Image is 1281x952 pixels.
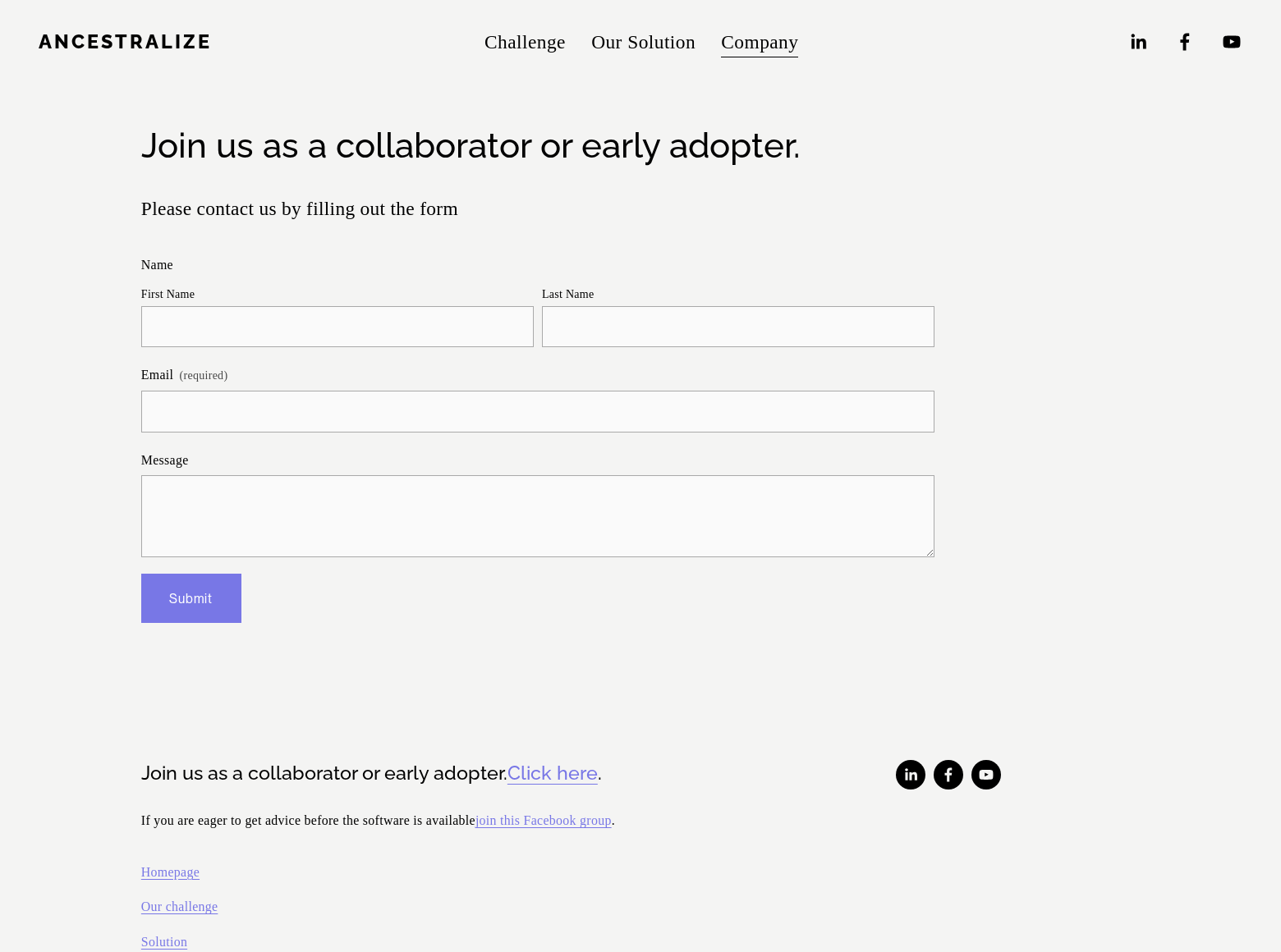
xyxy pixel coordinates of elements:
[141,123,1140,168] h2: Join us as a collaborator or early adopter.
[141,284,534,306] div: First Name
[39,30,212,53] a: Ancestralize
[141,449,189,473] span: Message
[141,254,173,277] span: Name
[934,760,963,790] a: Facebook
[475,809,612,833] a: join this Facebook group
[180,365,228,386] span: (required)
[507,760,598,786] a: Click here
[542,284,934,306] div: Last Name
[721,25,798,59] span: Company
[721,23,798,62] a: folder dropdown
[971,760,1001,790] a: YouTube
[141,364,173,387] span: Email
[141,809,729,833] p: If you are eager to get advice before the software is available .
[141,191,1140,226] p: Please contact us by filling out the form
[896,760,925,790] a: LinkedIn
[141,760,729,786] h3: Join us as a collaborator or early adopter. .
[169,591,213,606] span: Submit
[141,895,218,919] a: Our challenge
[141,861,200,885] a: Homepage
[1127,31,1149,53] a: LinkedIn
[141,574,241,623] button: SubmitSubmit
[484,23,566,62] a: Challenge
[1174,31,1196,53] a: Facebook
[1221,31,1242,53] a: YouTube
[591,23,696,62] a: Our Solution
